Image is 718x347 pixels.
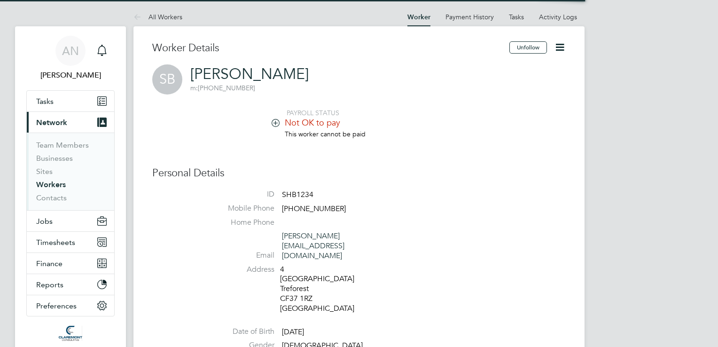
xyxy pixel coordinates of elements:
[152,64,182,95] span: SB
[27,133,114,210] div: Network
[209,189,274,199] label: ID
[36,217,53,226] span: Jobs
[209,251,274,260] label: Email
[509,41,547,54] button: Unfollow
[152,41,509,55] h3: Worker Details
[36,167,53,176] a: Sites
[285,117,340,128] span: Not OK to pay
[62,45,79,57] span: AN
[36,154,73,163] a: Businesses
[27,91,114,111] a: Tasks
[27,232,114,252] button: Timesheets
[36,193,67,202] a: Contacts
[27,253,114,274] button: Finance
[152,166,566,180] h3: Personal Details
[26,326,115,341] a: Go to home page
[539,13,577,21] a: Activity Logs
[190,84,198,92] span: m:
[26,36,115,81] a: AN[PERSON_NAME]
[209,218,274,228] label: Home Phone
[285,130,366,138] span: This worker cannot be paid
[36,301,77,310] span: Preferences
[209,204,274,213] label: Mobile Phone
[445,13,494,21] a: Payment History
[280,265,369,314] div: 4 [GEOGRAPHIC_DATA] Treforest CF37 1RZ [GEOGRAPHIC_DATA]
[59,326,82,341] img: claremontconsulting1-logo-retina.png
[282,231,344,260] a: [PERSON_NAME][EMAIL_ADDRESS][DOMAIN_NAME]
[27,112,114,133] button: Network
[36,141,89,150] a: Team Members
[509,13,524,21] a: Tasks
[287,109,339,117] span: PAYROLL STATUS
[36,259,62,268] span: Finance
[133,13,182,21] a: All Workers
[209,327,274,337] label: Date of Birth
[36,238,75,247] span: Timesheets
[36,280,63,289] span: Reports
[282,190,313,199] span: SHB1234
[36,180,66,189] a: Workers
[27,274,114,295] button: Reports
[282,327,304,337] span: [DATE]
[36,118,67,127] span: Network
[190,65,309,83] a: [PERSON_NAME]
[190,84,255,92] span: [PHONE_NUMBER]
[27,295,114,316] button: Preferences
[282,204,346,213] span: [PHONE_NUMBER]
[209,265,274,275] label: Address
[27,211,114,231] button: Jobs
[36,97,54,106] span: Tasks
[26,70,115,81] span: Alfie Nevill
[407,13,430,21] a: Worker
